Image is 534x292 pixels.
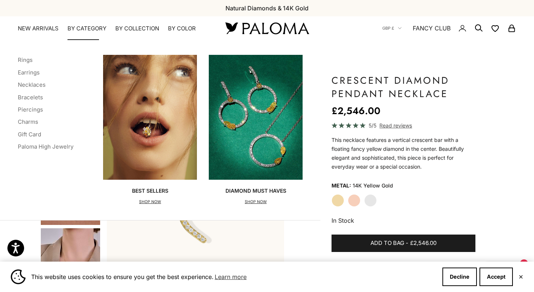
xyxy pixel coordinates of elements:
[382,25,402,31] button: GBP £
[225,198,286,206] p: SHOP NOW
[332,136,475,171] div: This necklace features a vertical crescent bar with a floating fancy yellow diamond in the center...
[379,121,412,130] span: Read reviews
[31,271,436,282] span: This website uses cookies to ensure you get the best experience.
[332,180,351,191] legend: Metal:
[168,25,196,32] summary: By Color
[209,55,303,205] a: Diamond Must HavesSHOP NOW
[382,25,394,31] span: GBP £
[353,180,393,191] variant-option-value: 14K Yellow Gold
[332,103,380,118] sale-price: £2,546.00
[18,143,73,150] a: Paloma High Jewelry
[18,131,41,138] a: Gift Card
[115,25,159,32] summary: By Collection
[103,55,197,205] a: Best SellersSHOP NOW
[11,269,26,284] img: Cookie banner
[214,271,248,282] a: Learn more
[410,239,436,248] span: £2,546.00
[18,106,43,113] a: Piercings
[369,121,376,130] span: 5/5
[18,118,38,125] a: Charms
[479,268,513,286] button: Accept
[413,23,451,33] a: FANCY CLUB
[67,25,106,32] summary: By Category
[442,268,477,286] button: Decline
[18,69,40,76] a: Earrings
[225,3,309,13] p: Natural Diamonds & 14K Gold
[382,16,516,40] nav: Secondary navigation
[225,187,286,195] p: Diamond Must Haves
[332,216,475,225] p: In Stock
[132,187,168,195] p: Best Sellers
[18,81,46,88] a: Necklaces
[18,94,43,101] a: Bracelets
[332,74,475,100] h1: Crescent Diamond Pendant Necklace
[370,239,404,248] span: Add to bag
[332,235,475,252] button: Add to bag-£2,546.00
[18,56,33,63] a: Rings
[518,275,523,279] button: Close
[132,198,168,206] p: SHOP NOW
[332,121,475,130] a: 5/5 Read reviews
[18,25,208,32] nav: Primary navigation
[18,25,59,32] a: NEW ARRIVALS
